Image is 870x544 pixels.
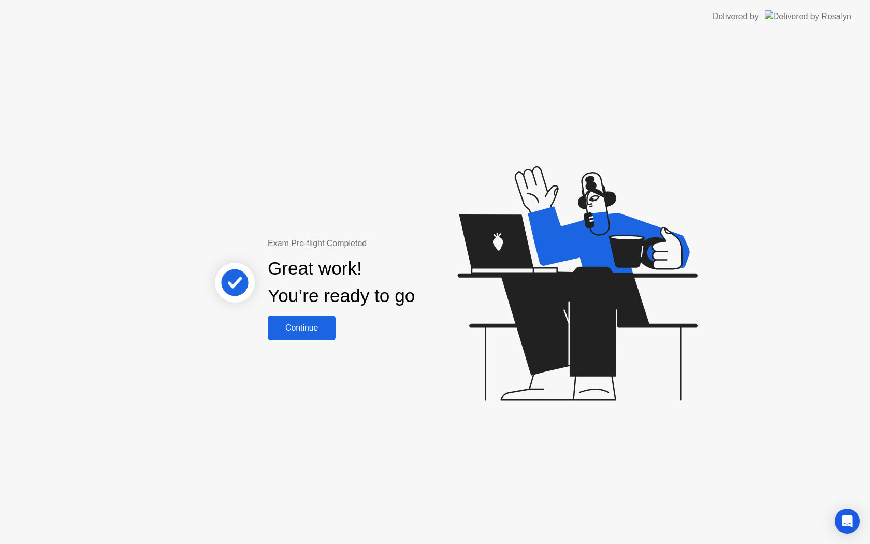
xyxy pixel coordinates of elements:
[268,255,415,310] div: Great work! You’re ready to go
[713,10,759,23] div: Delivered by
[268,316,336,340] button: Continue
[271,323,332,333] div: Continue
[268,237,482,250] div: Exam Pre-flight Completed
[835,509,860,534] div: Open Intercom Messenger
[765,10,851,22] img: Delivered by Rosalyn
